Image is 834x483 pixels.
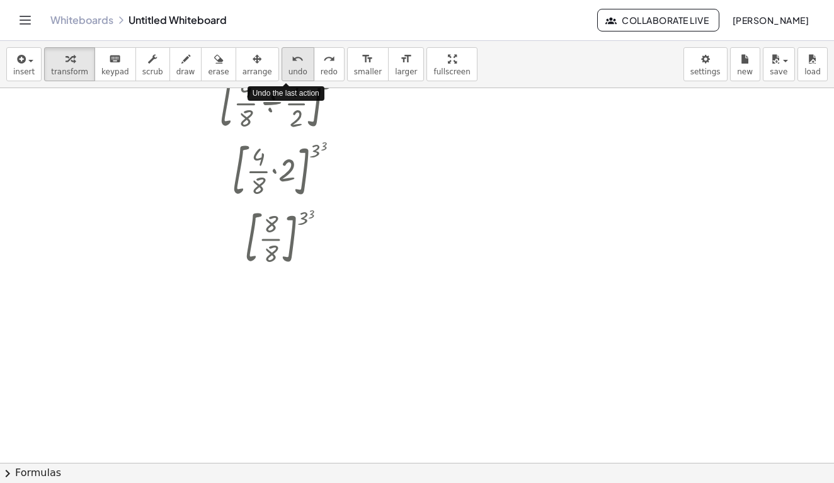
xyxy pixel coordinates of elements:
a: Whiteboards [50,14,113,26]
button: [PERSON_NAME] [722,9,819,31]
button: undoundo [282,47,314,81]
span: settings [690,67,721,76]
span: Collaborate Live [608,14,709,26]
button: draw [169,47,202,81]
span: erase [208,67,229,76]
button: fullscreen [426,47,477,81]
button: new [730,47,760,81]
i: format_size [362,52,374,67]
span: smaller [354,67,382,76]
button: load [797,47,828,81]
i: format_size [400,52,412,67]
span: save [770,67,787,76]
button: Collaborate Live [597,9,719,31]
span: load [804,67,821,76]
button: keyboardkeypad [94,47,136,81]
span: new [737,67,753,76]
i: keyboard [109,52,121,67]
i: redo [323,52,335,67]
span: [PERSON_NAME] [732,14,809,26]
span: scrub [142,67,163,76]
span: fullscreen [433,67,470,76]
span: insert [13,67,35,76]
button: settings [683,47,728,81]
button: format_sizelarger [388,47,424,81]
span: draw [176,67,195,76]
button: scrub [135,47,170,81]
span: redo [321,67,338,76]
button: transform [44,47,95,81]
button: Toggle navigation [15,10,35,30]
button: erase [201,47,236,81]
span: undo [288,67,307,76]
button: insert [6,47,42,81]
div: Undo the last action [248,86,324,101]
button: save [763,47,795,81]
span: transform [51,67,88,76]
span: arrange [243,67,272,76]
span: keypad [101,67,129,76]
button: format_sizesmaller [347,47,389,81]
button: redoredo [314,47,345,81]
i: undo [292,52,304,67]
button: arrange [236,47,279,81]
span: larger [395,67,417,76]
